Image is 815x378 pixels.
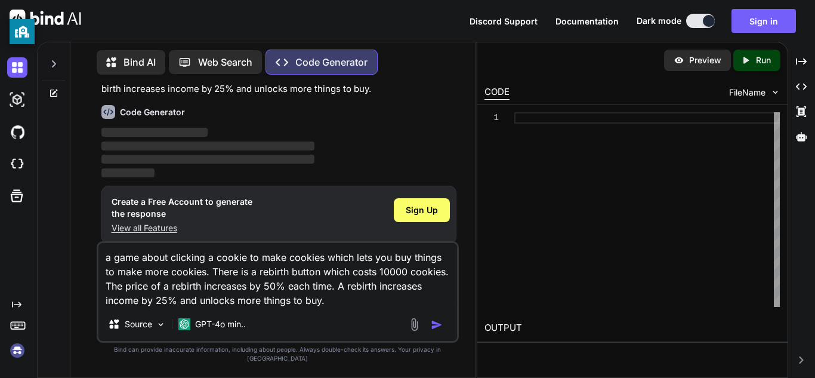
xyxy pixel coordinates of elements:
img: githubDark [7,122,27,142]
p: Run [756,54,771,66]
h1: Create a Free Account to generate the response [112,196,252,220]
p: Preview [689,54,721,66]
button: Documentation [555,15,619,27]
div: CODE [484,85,510,100]
button: Sign in [731,9,796,33]
img: chevron down [770,87,780,97]
img: cloudideIcon [7,154,27,174]
img: icon [431,319,443,331]
img: darkChat [7,57,27,78]
span: FileName [729,87,765,99]
img: GPT-4o mini [178,318,190,330]
h6: Code Generator [120,106,185,118]
img: Bind AI [10,10,81,27]
span: ‌ [101,142,314,150]
textarea: a game about clicking a cookie to make cookies which lets you buy things to make more cookies. Th... [98,243,457,308]
span: Discord Support [470,16,538,26]
p: Code Generator [295,55,368,69]
span: Sign Up [406,204,438,216]
p: Bind can provide inaccurate information, including about people. Always double-check its answers.... [97,345,459,363]
img: preview [674,55,684,66]
p: Web Search [198,55,252,69]
div: 1 [484,112,499,124]
p: View all Features [112,222,252,234]
span: ‌ [101,168,155,177]
span: ‌ [101,155,314,164]
span: Documentation [555,16,619,26]
span: ‌ [101,128,208,137]
button: privacy banner [10,19,35,44]
img: Pick Models [156,319,166,330]
span: Dark mode [637,15,681,27]
p: GPT-4o min.. [195,318,246,330]
img: signin [7,340,27,361]
p: Bind AI [124,55,156,69]
h2: OUTPUT [477,314,788,342]
img: darkAi-studio [7,90,27,110]
button: Discord Support [470,15,538,27]
p: Source [125,318,152,330]
img: attachment [407,318,421,331]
